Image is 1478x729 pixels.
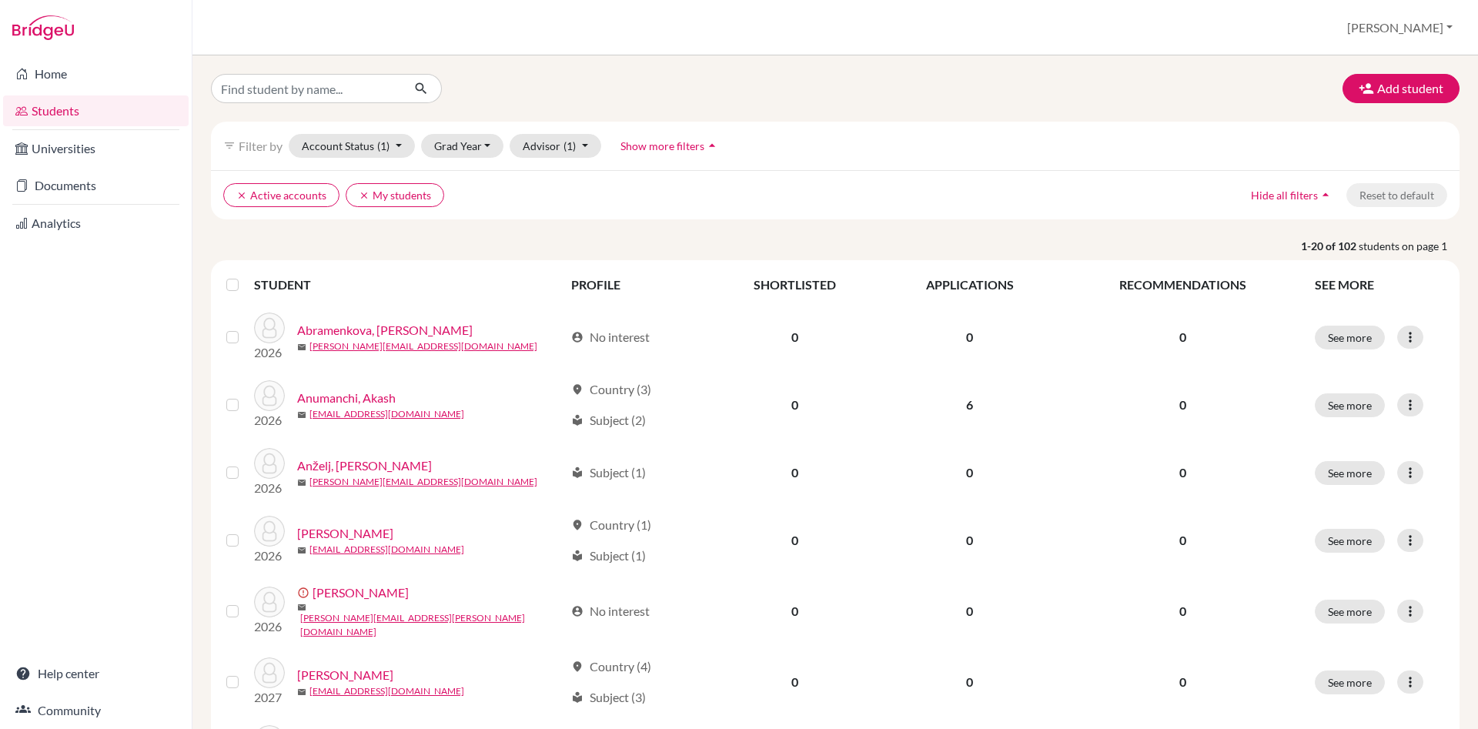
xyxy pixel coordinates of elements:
p: 0 [1069,673,1296,691]
button: See more [1315,393,1385,417]
span: location_on [571,383,584,396]
img: Auda, Neli [254,657,285,688]
button: Reset to default [1346,183,1447,207]
input: Find student by name... [211,74,402,103]
span: mail [297,343,306,352]
button: See more [1315,600,1385,624]
img: Bridge-U [12,15,74,40]
i: filter_list [223,139,236,152]
th: APPLICATIONS [880,266,1059,303]
td: 0 [710,507,880,574]
button: See more [1315,461,1385,485]
img: Anželj, Gregor [254,448,285,479]
a: [EMAIL_ADDRESS][DOMAIN_NAME] [309,543,464,557]
button: Account Status(1) [289,134,415,158]
i: arrow_drop_up [704,138,720,153]
p: 2026 [254,343,285,362]
a: Documents [3,170,189,201]
img: Argir, Martin [254,587,285,617]
th: SHORTLISTED [710,266,880,303]
button: See more [1315,670,1385,694]
a: [PERSON_NAME][EMAIL_ADDRESS][DOMAIN_NAME] [309,339,537,353]
div: Country (3) [571,380,651,399]
a: [PERSON_NAME][EMAIL_ADDRESS][PERSON_NAME][DOMAIN_NAME] [300,611,564,639]
th: SEE MORE [1306,266,1453,303]
p: 2026 [254,617,285,636]
div: Country (4) [571,657,651,676]
button: Advisor(1) [510,134,601,158]
td: 0 [710,371,880,439]
a: [EMAIL_ADDRESS][DOMAIN_NAME] [309,407,464,421]
span: mail [297,410,306,420]
a: Students [3,95,189,126]
span: account_circle [571,331,584,343]
p: 0 [1069,602,1296,620]
a: [PERSON_NAME] [313,584,409,602]
button: [PERSON_NAME] [1340,13,1460,42]
span: mail [297,478,306,487]
td: 6 [880,371,1059,439]
td: 0 [710,303,880,371]
a: Help center [3,658,189,689]
td: 0 [710,648,880,716]
span: (1) [377,139,390,152]
div: No interest [571,602,650,620]
p: 2027 [254,688,285,707]
a: Analytics [3,208,189,239]
span: students on page 1 [1359,238,1460,254]
div: Country (1) [571,516,651,534]
i: clear [236,190,247,201]
i: clear [359,190,369,201]
span: Filter by [239,139,283,153]
span: local_library [571,550,584,562]
p: 0 [1069,531,1296,550]
a: Anželj, [PERSON_NAME] [297,456,432,475]
a: Community [3,695,189,726]
span: mail [297,603,306,612]
p: 2026 [254,479,285,497]
p: 0 [1069,463,1296,482]
button: Add student [1343,74,1460,103]
span: (1) [563,139,576,152]
td: 0 [880,439,1059,507]
td: 0 [880,303,1059,371]
span: Hide all filters [1251,189,1318,202]
a: Abramenkova, [PERSON_NAME] [297,321,473,339]
span: mail [297,546,306,555]
span: Show more filters [620,139,704,152]
span: account_circle [571,605,584,617]
span: location_on [571,519,584,531]
span: mail [297,687,306,697]
button: Grad Year [421,134,504,158]
div: Subject (3) [571,688,646,707]
button: clearMy students [346,183,444,207]
span: local_library [571,414,584,426]
a: [PERSON_NAME][EMAIL_ADDRESS][DOMAIN_NAME] [309,475,537,489]
td: 0 [710,574,880,648]
p: 0 [1069,328,1296,346]
a: Home [3,59,189,89]
button: clearActive accounts [223,183,339,207]
div: Subject (1) [571,463,646,482]
a: Anumanchi, Akash [297,389,396,407]
a: [EMAIL_ADDRESS][DOMAIN_NAME] [309,684,464,698]
td: 0 [880,648,1059,716]
th: STUDENT [254,266,562,303]
span: location_on [571,660,584,673]
button: See more [1315,326,1385,349]
i: arrow_drop_up [1318,187,1333,202]
td: 0 [880,574,1059,648]
span: local_library [571,466,584,479]
a: [PERSON_NAME] [297,666,393,684]
div: Subject (1) [571,547,646,565]
img: Abramenkova, Polina [254,313,285,343]
button: Show more filtersarrow_drop_up [607,134,733,158]
a: [PERSON_NAME] [297,524,393,543]
th: PROFILE [562,266,710,303]
img: Anumanchi, Akash [254,380,285,411]
td: 0 [880,507,1059,574]
button: See more [1315,529,1385,553]
td: 0 [710,439,880,507]
a: Universities [3,133,189,164]
p: 2026 [254,411,285,430]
